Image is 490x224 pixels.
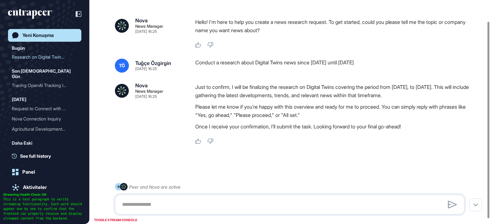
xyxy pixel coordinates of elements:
[195,18,470,34] p: Hello! I'm here to help you create a news research request. To get started, could you please tell...
[119,63,125,68] span: TÖ
[8,166,81,178] a: Panel
[195,59,470,73] div: Conduct a research about Digital Twins news since [DATE] until [DATE]
[12,139,33,147] div: Daha Eski
[12,104,78,114] div: Request to Connect with Nova
[8,29,81,42] a: Yeni Konuşma
[22,169,35,175] div: Panel
[135,95,157,98] div: [DATE] 16:25
[12,44,25,52] div: Bugün
[135,18,148,23] div: Nova
[135,30,157,33] div: [DATE] 16:25
[12,80,72,90] div: Tracing OpenAI Tracking I...
[12,124,78,134] div: Agricultural Developments in Turkey: News from the Past Year
[12,52,72,62] div: Research on Digital Twins...
[195,83,470,99] p: Just to confirm, I will be finalizing the research on Digital Twins covering the period from [DAT...
[12,67,78,80] div: Son [DEMOGRAPHIC_DATA] Gün
[135,61,171,66] div: Tuğçe Özgirgin
[12,147,72,157] div: Request to Connect with R...
[20,153,51,159] span: See full history
[12,114,78,124] div: Nova Connection Inquiry
[22,33,54,38] div: Yeni Konuşma
[12,96,26,103] div: [DATE]
[135,83,148,88] div: Nova
[12,114,72,124] div: Nova Connection Inquiry
[12,153,81,159] a: See full history
[195,103,470,119] p: Please let me know if you’re happy with this overview and ready for me to proceed. You can simply...
[135,24,163,28] div: News Manager
[12,104,72,114] div: Request to Connect with N...
[12,147,78,157] div: Request to Connect with Reese
[8,9,52,19] div: entrapeer-logo
[129,183,181,191] div: Peer and Nova are active
[23,184,47,190] div: Aktiviteler
[12,52,78,62] div: Research on Digital Twins News from April 2025 to Present
[8,181,81,194] a: Aktiviteler
[135,89,163,93] div: News Manager
[12,124,72,134] div: Agricultural Developments...
[195,122,470,131] p: Once I receive your confirmation, I’ll submit the task. Looking forward to your final go-ahead!
[135,67,157,71] div: [DATE] 16:25
[12,80,78,90] div: Tracing OpenAI Tracking Information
